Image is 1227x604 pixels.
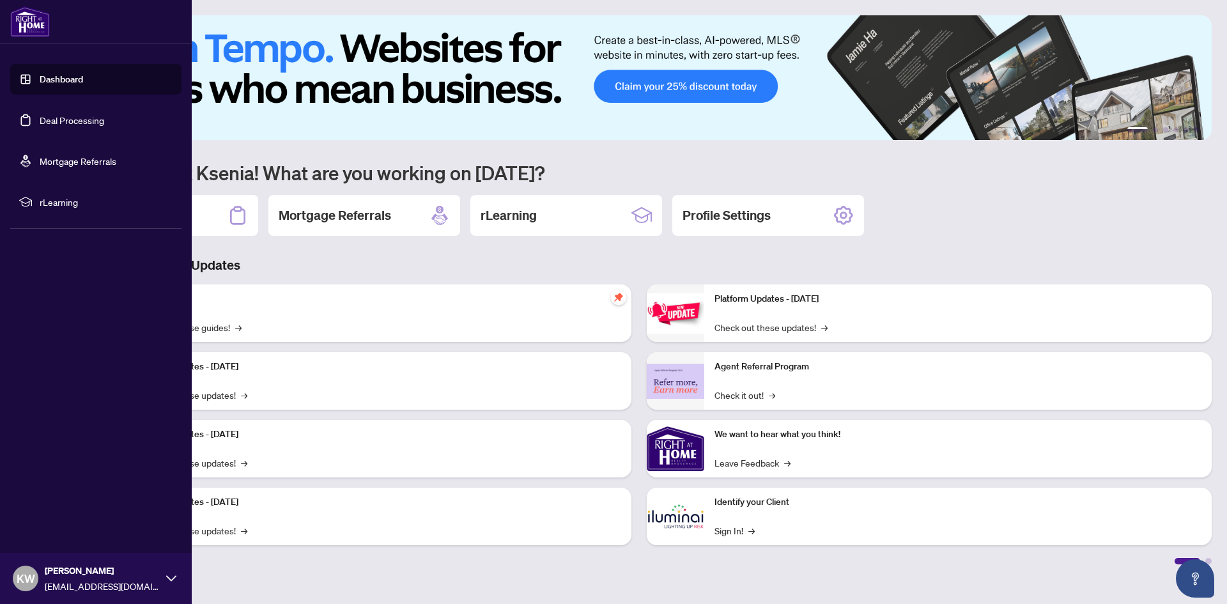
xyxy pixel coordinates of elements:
[241,456,247,470] span: →
[714,523,755,538] a: Sign In!→
[714,360,1201,374] p: Agent Referral Program
[66,256,1212,274] h3: Brokerage & Industry Updates
[683,206,771,224] h2: Profile Settings
[784,456,791,470] span: →
[134,428,621,442] p: Platform Updates - [DATE]
[714,428,1201,442] p: We want to hear what you think!
[241,523,247,538] span: →
[647,293,704,334] img: Platform Updates - June 23, 2025
[1163,127,1168,132] button: 3
[40,195,173,209] span: rLearning
[748,523,755,538] span: →
[66,15,1212,140] img: Slide 0
[1184,127,1189,132] button: 5
[714,495,1201,509] p: Identify your Client
[1127,127,1148,132] button: 1
[17,569,35,587] span: KW
[647,364,704,399] img: Agent Referral Program
[481,206,537,224] h2: rLearning
[40,74,83,85] a: Dashboard
[1173,127,1178,132] button: 4
[40,155,116,167] a: Mortgage Referrals
[714,320,828,334] a: Check out these updates!→
[10,6,50,37] img: logo
[647,488,704,545] img: Identify your Client
[66,160,1212,185] h1: Welcome back Ksenia! What are you working on [DATE]?
[279,206,391,224] h2: Mortgage Referrals
[647,420,704,477] img: We want to hear what you think!
[45,564,160,578] span: [PERSON_NAME]
[134,495,621,509] p: Platform Updates - [DATE]
[821,320,828,334] span: →
[1153,127,1158,132] button: 2
[241,388,247,402] span: →
[40,114,104,126] a: Deal Processing
[134,292,621,306] p: Self-Help
[769,388,775,402] span: →
[611,290,626,305] span: pushpin
[1194,127,1199,132] button: 6
[235,320,242,334] span: →
[134,360,621,374] p: Platform Updates - [DATE]
[714,388,775,402] a: Check it out!→
[714,456,791,470] a: Leave Feedback→
[714,292,1201,306] p: Platform Updates - [DATE]
[45,579,160,593] span: [EMAIL_ADDRESS][DOMAIN_NAME]
[1176,559,1214,598] button: Open asap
